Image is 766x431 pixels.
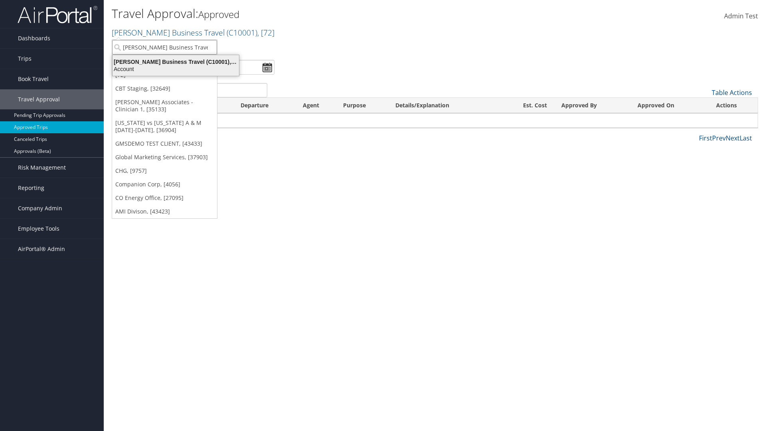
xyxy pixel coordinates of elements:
h1: Travel Approval: [112,5,543,22]
img: airportal-logo.png [18,5,97,24]
span: Trips [18,49,32,69]
th: Actions [709,98,758,113]
a: Table Actions [712,88,752,97]
a: CHG, [9757] [112,164,217,178]
a: Next [726,134,740,142]
a: [PERSON_NAME] Associates - Clinician 1, [35133] [112,95,217,116]
td: No data available in table [112,113,758,128]
th: Approved By: activate to sort column ascending [554,98,631,113]
span: Book Travel [18,69,49,89]
a: Last [740,134,752,142]
span: Travel Approval [18,89,60,109]
a: First [699,134,712,142]
a: Companion Corp, [4056] [112,178,217,191]
a: [US_STATE] vs [US_STATE] A & M [DATE]-[DATE], [36904] [112,116,217,137]
span: Reporting [18,178,44,198]
p: Filter: [112,42,543,52]
span: Dashboards [18,28,50,48]
small: Approved [198,8,239,21]
a: CO Energy Office, [27095] [112,191,217,205]
a: Admin Test [724,4,758,29]
input: Search Accounts [112,40,217,55]
th: Details/Explanation [388,98,499,113]
span: AirPortal® Admin [18,239,65,259]
span: Company Admin [18,198,62,218]
span: , [ 72 ] [257,27,274,38]
a: [PERSON_NAME] Business Travel [112,27,274,38]
a: Prev [712,134,726,142]
span: Employee Tools [18,219,59,239]
span: ( C10001 ) [227,27,257,38]
a: CBT Staging, [32649] [112,82,217,95]
div: Account [108,65,244,73]
span: Admin Test [724,12,758,20]
th: Approved On: activate to sort column ascending [630,98,709,113]
span: Risk Management [18,158,66,178]
th: Purpose [336,98,388,113]
th: Departure: activate to sort column ascending [233,98,296,113]
a: Global Marketing Services, [37903] [112,150,217,164]
a: AMI Divison, [43423] [112,205,217,218]
th: Agent [296,98,336,113]
th: Est. Cost: activate to sort column ascending [499,98,554,113]
a: GMSDEMO TEST CLIENT, [43433] [112,137,217,150]
div: [PERSON_NAME] Business Travel (C10001), [72] [108,58,244,65]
